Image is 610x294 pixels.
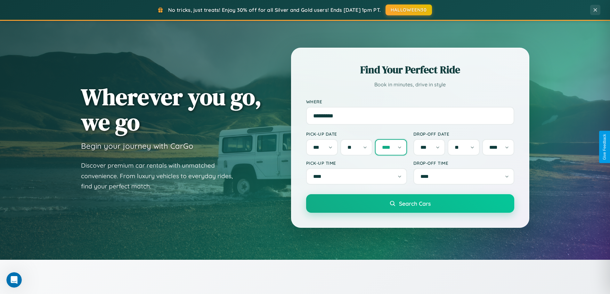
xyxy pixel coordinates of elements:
[399,200,431,207] span: Search Cars
[386,4,432,15] button: HALLOWEEN30
[306,160,407,166] label: Pick-up Time
[6,272,22,288] iframe: Intercom live chat
[306,194,514,213] button: Search Cars
[306,99,514,104] label: Where
[81,84,262,135] h1: Wherever you go, we go
[413,131,514,137] label: Drop-off Date
[306,80,514,89] p: Book in minutes, drive in style
[168,7,381,13] span: No tricks, just treats! Enjoy 30% off for all Silver and Gold users! Ends [DATE] 1pm PT.
[306,131,407,137] label: Pick-up Date
[81,160,241,192] p: Discover premium car rentals with unmatched convenience. From luxury vehicles to everyday rides, ...
[81,141,193,151] h3: Begin your journey with CarGo
[306,63,514,77] h2: Find Your Perfect Ride
[413,160,514,166] label: Drop-off Time
[602,134,607,160] div: Give Feedback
